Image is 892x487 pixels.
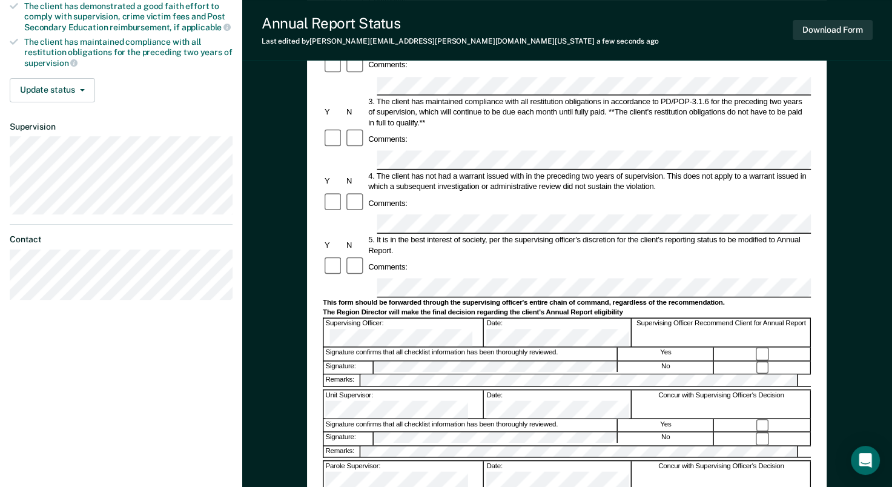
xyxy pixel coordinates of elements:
[485,319,632,346] div: Date:
[324,319,484,346] div: Supervising Officer:
[345,176,366,186] div: N
[323,308,811,317] div: The Region Director will make the final decision regarding the client's Annual Report eligibility
[851,446,880,475] div: Open Intercom Messenger
[10,78,95,102] button: Update status
[367,262,409,272] div: Comments:
[323,176,345,186] div: Y
[618,419,714,432] div: Yes
[323,107,345,117] div: Y
[24,1,233,32] div: The client has demonstrated a good faith effort to comply with supervision, crime victim fees and...
[618,362,714,374] div: No
[10,122,233,132] dt: Supervision
[485,390,632,418] div: Date:
[324,419,618,432] div: Signature confirms that all checklist information has been thoroughly reviewed.
[10,234,233,245] dt: Contact
[324,348,618,360] div: Signature confirms that all checklist information has been thoroughly reviewed.
[323,298,811,307] div: This form should be forwarded through the supervising officer's entire chain of command, regardle...
[367,134,409,144] div: Comments:
[367,60,409,70] div: Comments:
[24,58,78,68] span: supervision
[367,170,811,191] div: 4. The client has not had a warrant issued with in the preceding two years of supervision. This d...
[323,239,345,250] div: Y
[262,37,659,45] div: Last edited by [PERSON_NAME][EMAIL_ADDRESS][PERSON_NAME][DOMAIN_NAME][US_STATE]
[324,362,374,374] div: Signature:
[324,432,374,445] div: Signature:
[324,375,361,386] div: Remarks:
[262,15,659,32] div: Annual Report Status
[345,239,366,250] div: N
[632,319,811,346] div: Supervising Officer Recommend Client for Annual Report
[345,107,366,117] div: N
[596,37,659,45] span: a few seconds ago
[632,390,811,418] div: Concur with Supervising Officer's Decision
[367,234,811,256] div: 5. It is in the best interest of society, per the supervising officer's discretion for the client...
[618,432,714,445] div: No
[182,22,231,32] span: applicable
[793,20,873,40] button: Download Form
[324,446,361,457] div: Remarks:
[618,348,714,360] div: Yes
[367,198,409,208] div: Comments:
[367,96,811,128] div: 3. The client has maintained compliance with all restitution obligations in accordance to PD/POP-...
[24,37,233,68] div: The client has maintained compliance with all restitution obligations for the preceding two years of
[324,390,484,418] div: Unit Supervisor:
